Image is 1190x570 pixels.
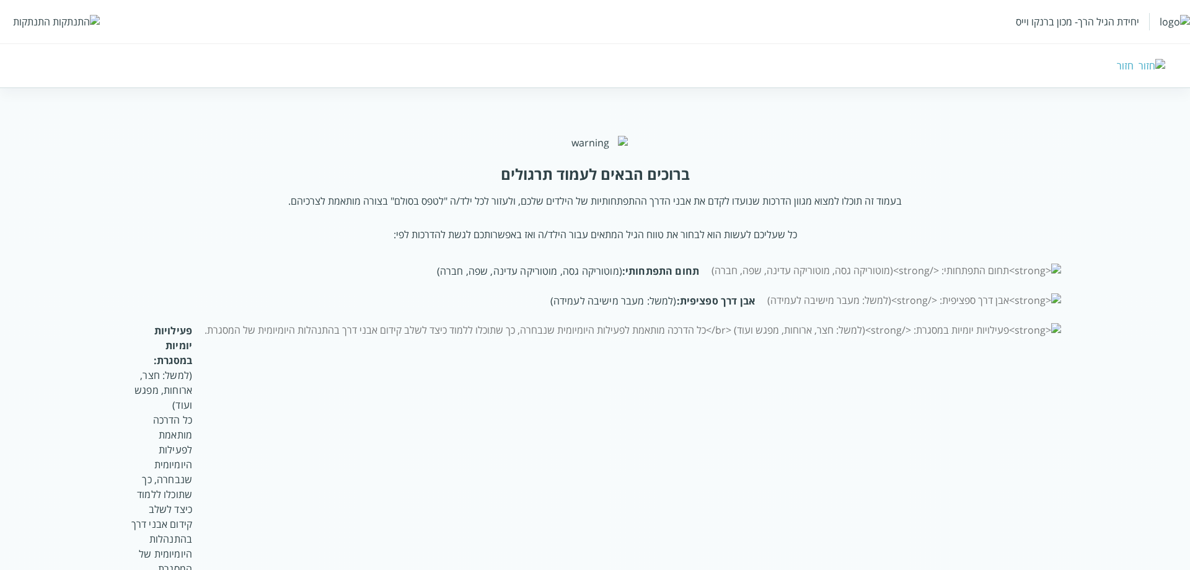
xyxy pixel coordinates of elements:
strong: פעילויות יומיות במסגרת: [154,324,192,367]
img: logo [1160,15,1190,29]
img: <strong>תחום התפתחותי: </strong>(מוטוריקה גסה, מוטוריקה עדינה, שפה, חברה) [712,264,1061,277]
div: יחידת הגיל הרך- מכון ברנקו וייס [1016,15,1139,29]
img: התנתקות [53,15,100,29]
div: התנתקות [13,15,50,29]
div: (למשל: מעבר מישיבה לעמידה) [129,293,755,308]
img: חזור [1139,59,1165,73]
img: <strong>פעילויות יומיות במסגרת: </strong>(למשל: חצר, ארוחות, מפגש ועוד) <br/>כל הדרכה מותאמת לפעי... [205,323,1061,337]
div: (מוטוריקה גסה, מוטוריקה עדינה, שפה, חברה) [129,264,699,278]
img: warning [562,136,628,149]
p: בעמוד זה תוכלו למצוא מגוון הדרכות שנועדו לקדם את אבני הדרך ההתפתחותיות של הילדים שלכם, ולעזור לכל... [288,194,902,208]
strong: אבן דרך ספציפית: [677,294,755,308]
div: חזור [1117,59,1134,73]
strong: תחום התפתחותי: [622,264,699,278]
p: כל שעליכם לעשות הוא לבחור את טווח הגיל המתאים עבור הילד/ה ואז באפשרותכם לגשת להדרכות לפי: [394,228,797,241]
div: ברוכים הבאים לעמוד תרגולים [501,164,690,184]
img: <strong>אבן דרך ספציפית: </strong>(למשל: מעבר מישיבה לעמידה) [767,293,1061,307]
